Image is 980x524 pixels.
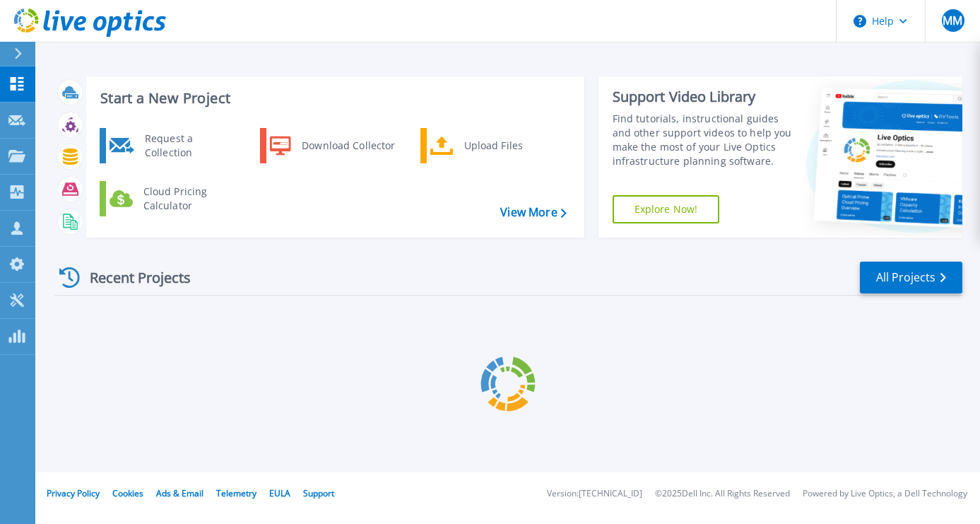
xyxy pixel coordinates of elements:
[260,128,405,163] a: Download Collector
[943,15,962,26] span: MM
[54,260,210,295] div: Recent Projects
[136,185,241,213] div: Cloud Pricing Calculator
[269,487,290,499] a: EULA
[613,195,720,223] a: Explore Now!
[295,132,401,160] div: Download Collector
[112,487,143,499] a: Cookies
[47,487,100,499] a: Privacy Policy
[303,487,334,499] a: Support
[613,88,794,106] div: Support Video Library
[655,489,790,499] li: © 2025 Dell Inc. All Rights Reserved
[216,487,256,499] a: Telemetry
[500,206,566,219] a: View More
[100,128,244,163] a: Request a Collection
[803,489,967,499] li: Powered by Live Optics, a Dell Technology
[457,132,562,160] div: Upload Files
[860,262,962,293] a: All Projects
[613,112,794,168] div: Find tutorials, instructional guides and other support videos to help you make the most of your L...
[138,132,241,160] div: Request a Collection
[100,91,566,106] h3: Start a New Project
[547,489,642,499] li: Version: [TECHNICAL_ID]
[100,181,244,216] a: Cloud Pricing Calculator
[156,487,203,499] a: Ads & Email
[420,128,565,163] a: Upload Files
